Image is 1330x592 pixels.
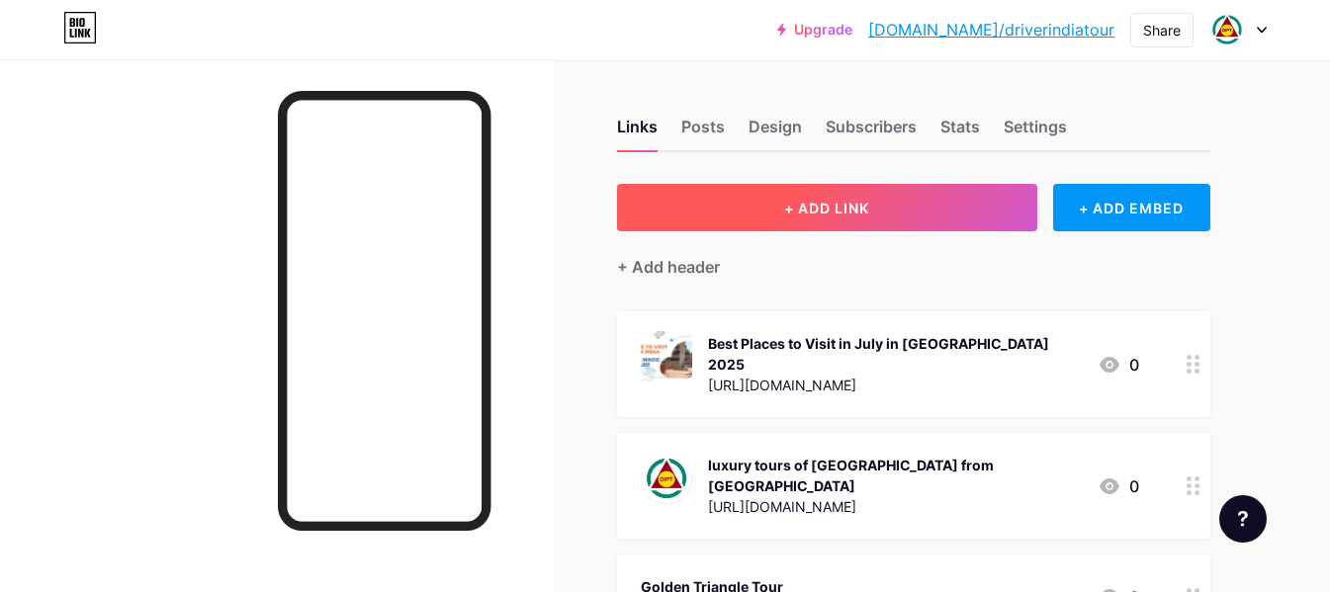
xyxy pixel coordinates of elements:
a: [DOMAIN_NAME]/driverindiatour [868,18,1114,42]
div: Stats [940,115,980,150]
div: 0 [1098,474,1139,498]
img: Best Places to Visit in July in India 2025 [641,331,692,382]
div: luxury tours of [GEOGRAPHIC_DATA] from [GEOGRAPHIC_DATA] [708,455,1082,496]
span: + ADD LINK [784,200,869,216]
div: Posts [681,115,725,150]
div: + ADD EMBED [1053,184,1210,231]
button: + ADD LINK [617,184,1037,231]
div: [URL][DOMAIN_NAME] [708,375,1082,395]
div: Best Places to Visit in July in [GEOGRAPHIC_DATA] 2025 [708,333,1082,375]
div: Design [749,115,802,150]
div: Links [617,115,658,150]
a: Upgrade [777,22,852,38]
img: driverindiatour [1208,11,1246,48]
div: Share [1143,20,1181,41]
div: 0 [1098,353,1139,377]
div: + Add header [617,255,720,279]
div: Settings [1004,115,1067,150]
img: luxury tours of india from uk [641,453,692,504]
div: [URL][DOMAIN_NAME] [708,496,1082,517]
div: Subscribers [826,115,917,150]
